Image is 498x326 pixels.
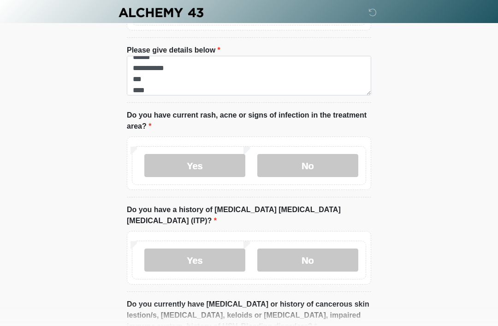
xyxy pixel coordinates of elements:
[257,154,358,178] label: No
[127,110,371,132] label: Do you have current rash, acne or signs of infection in the treatment area?
[127,45,220,56] label: Please give details below
[127,205,371,227] label: Do you have a history of [MEDICAL_DATA] [MEDICAL_DATA] [MEDICAL_DATA] (ITP)?
[144,249,245,272] label: Yes
[257,249,358,272] label: No
[118,7,204,18] img: Alchemy 43 Logo
[144,154,245,178] label: Yes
